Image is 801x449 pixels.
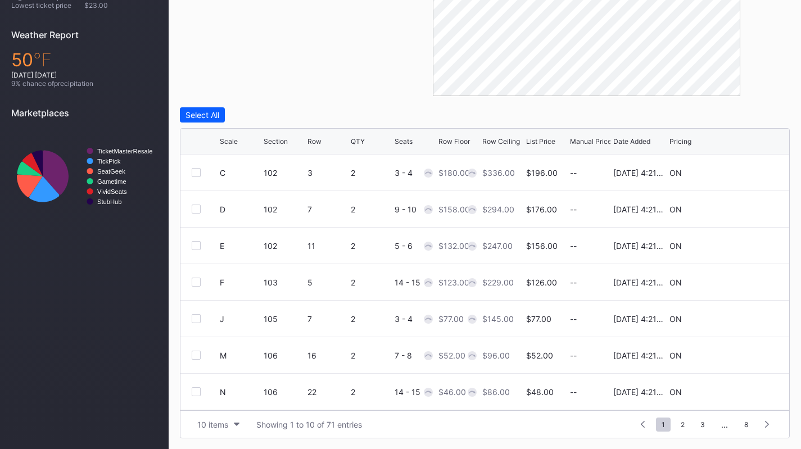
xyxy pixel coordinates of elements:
[197,420,228,429] div: 10 items
[264,314,305,324] div: 105
[395,205,436,214] div: 9 - 10
[656,418,671,432] span: 1
[220,205,225,214] div: D
[97,188,127,195] text: VividSeats
[438,137,470,146] div: Row Floor
[669,205,682,214] div: ON
[482,205,514,214] div: $294.00
[669,314,682,324] div: ON
[180,107,225,123] button: Select All
[192,417,245,432] button: 10 items
[675,418,690,432] span: 2
[438,205,470,214] div: $158.00
[438,314,464,324] div: $77.00
[482,351,510,360] div: $96.00
[526,278,557,287] div: $126.00
[395,351,436,360] div: 7 - 8
[264,137,288,146] div: Section
[351,168,392,178] div: 2
[526,351,553,360] div: $52.00
[613,168,667,178] div: [DATE] 4:21PM
[220,137,238,146] div: Scale
[570,168,611,178] div: --
[438,278,469,287] div: $123.00
[669,387,682,397] div: ON
[351,351,392,360] div: 2
[307,168,349,178] div: 3
[11,71,157,79] div: [DATE] [DATE]
[570,205,611,214] div: --
[307,314,349,324] div: 7
[307,241,349,251] div: 11
[351,205,392,214] div: 2
[351,241,392,251] div: 2
[395,168,436,178] div: 3 - 4
[438,387,466,397] div: $46.00
[695,418,711,432] span: 3
[395,137,413,146] div: Seats
[97,158,121,165] text: TickPick
[307,205,349,214] div: 7
[264,278,305,287] div: 103
[220,351,227,360] div: M
[307,351,349,360] div: 16
[264,351,305,360] div: 106
[11,1,84,10] div: Lowest ticket price
[264,168,305,178] div: 102
[613,137,650,146] div: Date Added
[613,314,667,324] div: [DATE] 4:21PM
[669,137,691,146] div: Pricing
[482,387,510,397] div: $86.00
[220,241,224,251] div: E
[97,198,122,205] text: StubHub
[264,241,305,251] div: 102
[97,178,126,185] text: Gametime
[613,278,667,287] div: [DATE] 4:21PM
[613,241,667,251] div: [DATE] 4:21PM
[526,137,555,146] div: List Price
[395,278,436,287] div: 14 - 15
[739,418,754,432] span: 8
[33,49,52,71] span: ℉
[351,278,392,287] div: 2
[482,278,514,287] div: $229.00
[264,205,305,214] div: 102
[307,278,349,287] div: 5
[11,49,157,71] div: 50
[438,241,469,251] div: $132.00
[526,241,558,251] div: $156.00
[351,137,365,146] div: QTY
[185,110,219,120] div: Select All
[669,241,682,251] div: ON
[526,205,557,214] div: $176.00
[264,387,305,397] div: 106
[256,420,362,429] div: Showing 1 to 10 of 71 entries
[482,314,514,324] div: $145.00
[97,168,125,175] text: SeatGeek
[482,241,513,251] div: $247.00
[438,168,470,178] div: $180.00
[669,168,682,178] div: ON
[395,241,436,251] div: 5 - 6
[11,107,157,119] div: Marketplaces
[526,168,558,178] div: $196.00
[570,314,611,324] div: --
[570,278,611,287] div: --
[220,278,224,287] div: F
[482,137,520,146] div: Row Ceiling
[307,387,349,397] div: 22
[613,387,667,397] div: [DATE] 4:21PM
[11,79,157,88] div: 9 % chance of precipitation
[220,387,226,397] div: N
[713,420,736,429] div: ...
[220,314,224,324] div: J
[84,1,157,10] div: $23.00
[395,387,436,397] div: 14 - 15
[438,351,465,360] div: $52.00
[669,351,682,360] div: ON
[570,137,612,146] div: Manual Price
[11,29,157,40] div: Weather Report
[570,387,611,397] div: --
[11,127,157,225] svg: Chart title
[482,168,515,178] div: $336.00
